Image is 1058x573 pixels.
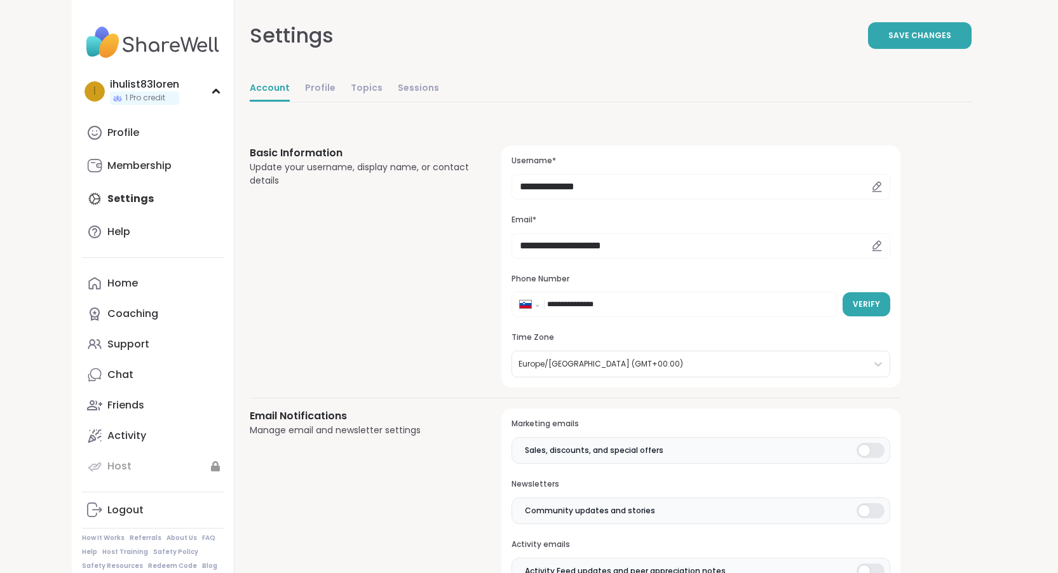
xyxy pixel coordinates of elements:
[148,562,197,570] a: Redeem Code
[868,22,972,49] button: Save Changes
[512,419,890,429] h3: Marketing emails
[107,368,133,382] div: Chat
[107,429,146,443] div: Activity
[853,299,880,310] span: Verify
[107,503,144,517] div: Logout
[250,424,471,437] div: Manage email and newsletter settings
[107,159,172,173] div: Membership
[398,76,439,102] a: Sessions
[202,562,217,570] a: Blog
[525,445,663,456] span: Sales, discounts, and special offers
[93,83,96,100] span: i
[82,360,224,390] a: Chat
[512,539,890,550] h3: Activity emails
[82,451,224,482] a: Host
[82,217,224,247] a: Help
[843,292,890,316] button: Verify
[110,78,179,91] div: ihulist83loren
[250,20,334,51] div: Settings
[130,534,161,543] a: Referrals
[82,118,224,148] a: Profile
[82,299,224,329] a: Coaching
[250,145,471,161] h3: Basic Information
[250,161,471,187] div: Update your username, display name, or contact details
[202,534,215,543] a: FAQ
[512,332,890,343] h3: Time Zone
[305,76,336,102] a: Profile
[250,408,471,424] h3: Email Notifications
[82,548,97,556] a: Help
[107,225,130,239] div: Help
[512,215,890,226] h3: Email*
[107,126,139,140] div: Profile
[107,337,149,351] div: Support
[888,30,951,41] span: Save Changes
[525,505,655,516] span: Community updates and stories
[82,329,224,360] a: Support
[250,76,290,102] a: Account
[512,274,890,285] h3: Phone Number
[512,156,890,166] h3: Username*
[107,459,132,473] div: Host
[351,76,383,102] a: Topics
[82,562,143,570] a: Safety Resources
[102,548,148,556] a: Host Training
[82,495,224,525] a: Logout
[107,307,158,321] div: Coaching
[82,151,224,181] a: Membership
[125,93,165,104] span: 1 Pro credit
[82,390,224,421] a: Friends
[82,421,224,451] a: Activity
[107,276,138,290] div: Home
[107,398,144,412] div: Friends
[153,548,198,556] a: Safety Policy
[166,534,197,543] a: About Us
[512,479,890,490] h3: Newsletters
[82,268,224,299] a: Home
[82,20,224,65] img: ShareWell Nav Logo
[82,534,125,543] a: How It Works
